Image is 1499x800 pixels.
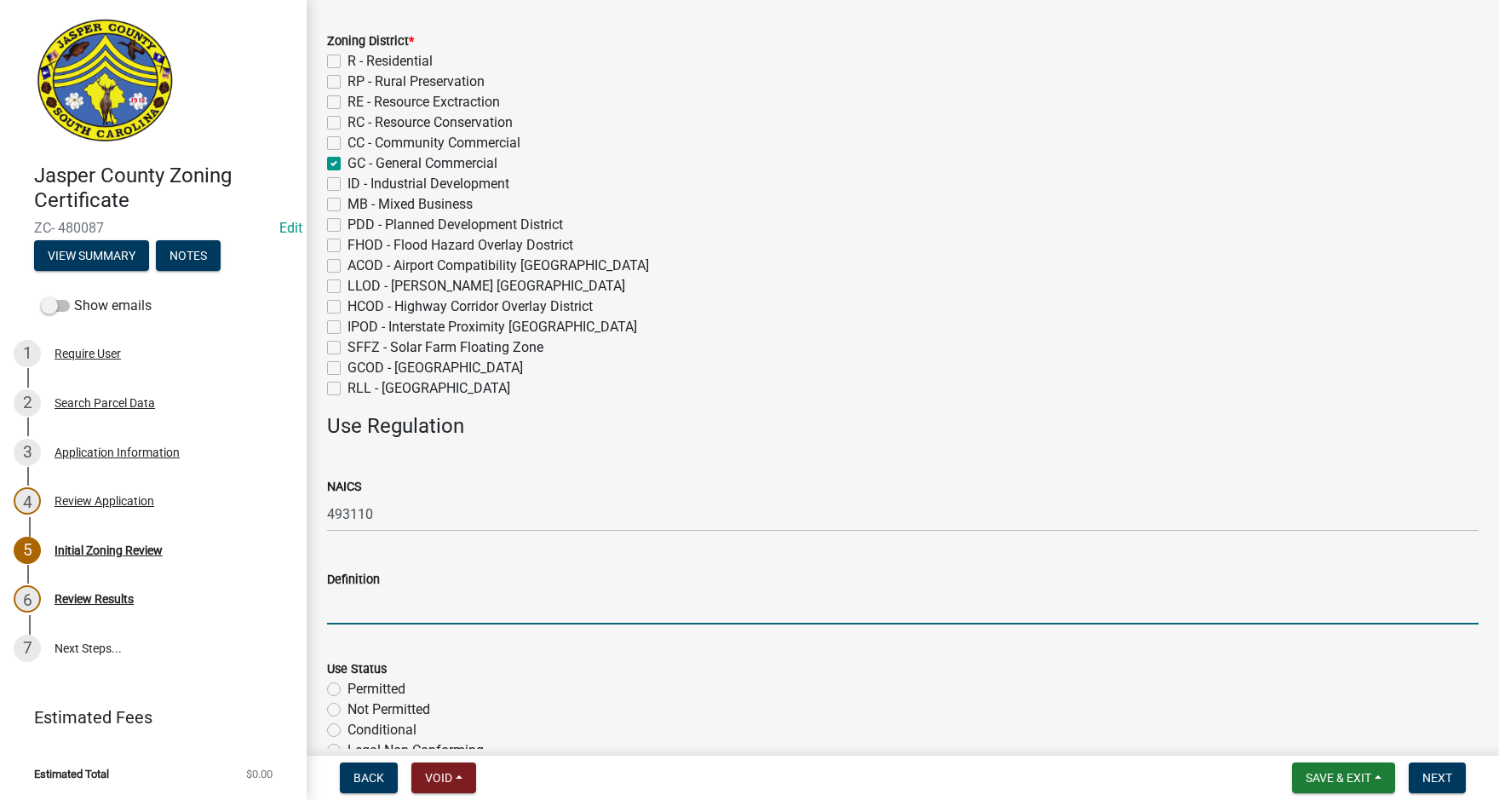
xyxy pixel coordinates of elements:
[353,771,384,785] span: Back
[347,720,416,740] label: Conditional
[34,18,176,146] img: Jasper County, South Carolina
[347,215,563,235] label: PDD - Planned Development District
[347,276,625,296] label: LLOD - [PERSON_NAME] [GEOGRAPHIC_DATA]
[14,389,41,417] div: 2
[14,487,41,515] div: 4
[55,495,154,507] div: Review Application
[327,481,362,493] label: NAICS
[347,51,433,72] label: R - Residential
[327,574,380,586] label: Definition
[327,36,414,48] label: Zoning District
[14,439,41,466] div: 3
[55,348,121,360] div: Require User
[347,337,543,358] label: SFFZ - Solar Farm Floating Zone
[246,768,273,780] span: $0.00
[347,378,510,399] label: RLL - [GEOGRAPHIC_DATA]
[347,92,500,112] label: RE - Resource Exctraction
[34,220,273,236] span: ZC- 480087
[347,358,523,378] label: GCOD - [GEOGRAPHIC_DATA]
[14,340,41,367] div: 1
[55,397,155,409] div: Search Parcel Data
[425,771,452,785] span: Void
[156,240,221,271] button: Notes
[55,446,180,458] div: Application Information
[14,537,41,564] div: 5
[347,699,430,720] label: Not Permitted
[34,250,149,263] wm-modal-confirm: Summary
[34,164,293,213] h4: Jasper County Zoning Certificate
[327,414,1479,439] h4: Use Regulation
[347,740,484,761] label: Legal Non-Conforming
[14,585,41,613] div: 6
[347,133,520,153] label: CC - Community Commercial
[347,235,573,256] label: FHOD - Flood Hazard Overlay Dostrict
[347,72,485,92] label: RP - Rural Preservation
[347,256,649,276] label: ACOD - Airport Compatibility [GEOGRAPHIC_DATA]
[14,635,41,662] div: 7
[347,679,405,699] label: Permitted
[279,220,302,236] a: Edit
[347,317,637,337] label: IPOD - Interstate Proximity [GEOGRAPHIC_DATA]
[14,700,279,734] a: Estimated Fees
[347,194,473,215] label: MB - Mixed Business
[327,664,387,676] label: Use Status
[34,240,149,271] button: View Summary
[1409,763,1466,793] button: Next
[55,593,134,605] div: Review Results
[347,153,497,174] label: GC - General Commercial
[347,174,509,194] label: ID - Industrial Development
[1292,763,1395,793] button: Save & Exit
[1422,771,1452,785] span: Next
[347,296,593,317] label: HCOD - Highway Corridor Overlay District
[34,768,109,780] span: Estimated Total
[1306,771,1371,785] span: Save & Exit
[55,544,163,556] div: Initial Zoning Review
[411,763,476,793] button: Void
[279,220,302,236] wm-modal-confirm: Edit Application Number
[41,296,152,316] label: Show emails
[340,763,398,793] button: Back
[347,112,513,133] label: RC - Resource Conservation
[156,250,221,263] wm-modal-confirm: Notes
